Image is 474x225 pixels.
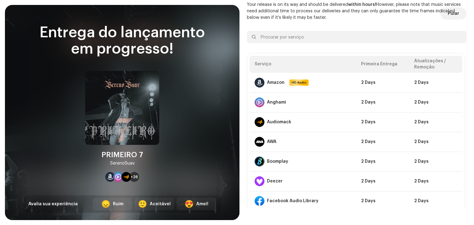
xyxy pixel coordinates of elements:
[247,31,467,43] input: Procurar por serviço
[448,7,459,20] span: Pular
[101,200,110,208] div: 😞
[356,73,409,92] td: 2 Days
[102,150,143,160] div: PRIMEIRO 7
[409,152,462,171] td: 2 Days
[196,201,208,207] div: Amei!
[356,132,409,152] td: 2 Days
[23,25,221,57] div: Entrega do lançamento em progresso!
[348,2,376,7] b: within hours!
[267,179,283,184] div: Deezer
[267,80,285,85] div: Amazon
[28,202,78,206] span: Avalia sua experiência
[267,120,291,125] div: Audiomack
[150,201,171,207] div: Aceitável
[250,56,356,73] th: Serviço
[138,200,147,208] div: 🙂
[247,2,467,21] p: Your release is on its way and should be delivered However, please note that music services need ...
[356,112,409,132] td: 2 Days
[356,152,409,171] td: 2 Days
[409,112,462,132] td: 2 Days
[267,198,318,203] div: Facebook Audio Library
[409,191,462,211] td: 2 Days
[356,171,409,191] td: 2 Days
[110,160,135,167] div: SerenoSuav
[85,71,159,145] img: 8b94e9ac-dcc0-46f5-9596-67861ebb8e1c
[356,56,409,73] th: Primeira Entrega
[409,92,462,112] td: 2 Days
[356,92,409,112] td: 2 Days
[290,80,308,85] span: HD Audio
[113,201,123,207] div: Ruim
[356,191,409,211] td: 2 Days
[409,132,462,152] td: 2 Days
[131,174,138,179] span: +26
[409,171,462,191] td: 2 Days
[409,56,462,73] th: Atualizações / Remoção
[440,7,467,20] button: Pular
[267,159,288,164] div: Boomplay
[409,73,462,92] td: 2 Days
[267,139,276,144] div: AWA
[185,200,194,208] div: 😍
[267,100,286,105] div: Anghami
